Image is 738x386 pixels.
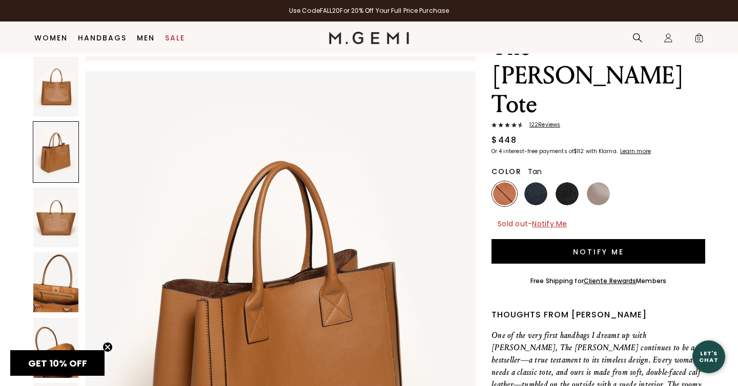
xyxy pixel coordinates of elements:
klarna-placement-style-body: with Klarna [586,147,619,155]
img: The Elena Grande Tote [33,252,78,312]
span: Tan [528,166,542,177]
a: Handbags [78,34,127,42]
img: The Elena Grande Tote [33,187,78,247]
span: 0 [694,35,704,45]
klarna-placement-style-cta: Learn more [620,147,651,155]
a: Sale [165,34,185,42]
a: Learn more [619,148,651,155]
div: GET 10% OFFClose teaser [10,350,105,376]
button: Close teaser [102,342,113,352]
a: Men [137,34,155,42]
div: $448 [491,134,517,146]
div: Thoughts from [PERSON_NAME] [491,309,705,321]
img: Light Mushroom [587,182,610,205]
span: Sold out - [498,219,567,229]
klarna-placement-style-amount: $112 [573,147,584,155]
klarna-placement-style-body: Or 4 interest-free payments of [491,147,573,155]
strong: FALL20 [320,6,340,15]
button: Notify Me [491,239,705,264]
h1: The [PERSON_NAME] Tote [491,33,705,119]
img: The Elena Grande Tote [33,317,78,377]
span: Notify Me [532,219,567,229]
div: Free Shipping for Members [530,277,666,285]
a: Women [34,34,68,42]
span: GET 10% OFF [28,357,87,370]
img: Black [556,182,579,205]
img: Tan [493,182,516,205]
img: M.Gemi [329,32,409,44]
img: Navy [524,182,547,205]
span: 122 Review s [523,122,560,128]
a: 122Reviews [491,122,705,130]
div: Let's Chat [692,350,725,363]
h2: Color [491,167,522,176]
a: Cliente Rewards [584,276,637,285]
img: The Elena Grande Tote [33,57,78,117]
